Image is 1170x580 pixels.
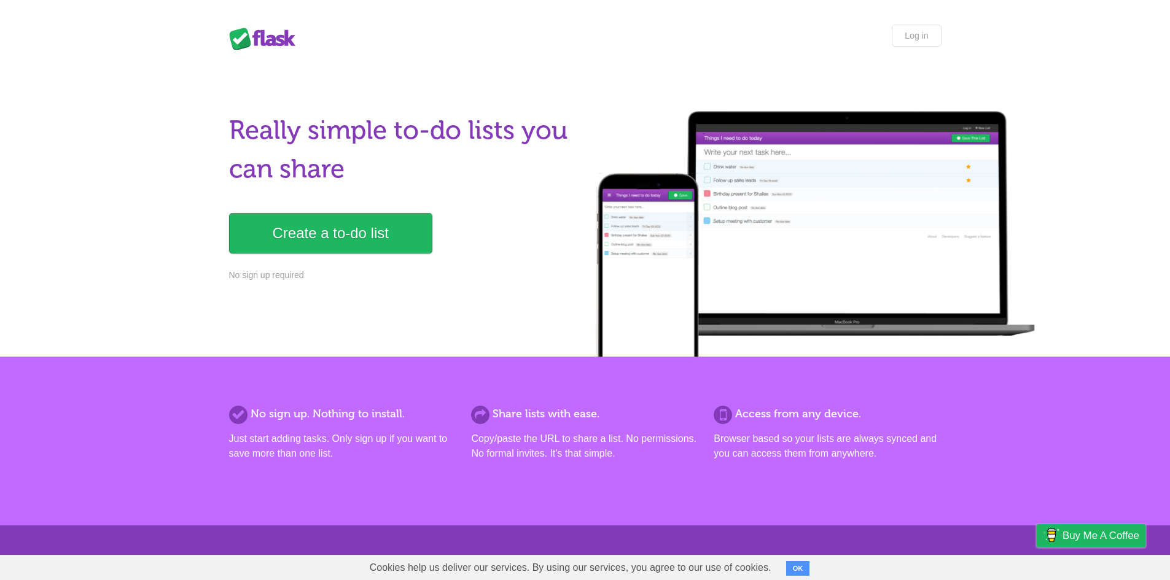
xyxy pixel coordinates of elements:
[357,555,784,580] span: Cookies help us deliver our services. By using our services, you agree to our use of cookies.
[229,431,456,461] p: Just start adding tasks. Only sign up if you want to save more than one list.
[229,269,578,282] p: No sign up required
[229,406,456,422] h2: No sign up. Nothing to install.
[786,561,810,576] button: OK
[892,25,941,47] a: Log in
[714,431,941,461] p: Browser based so your lists are always synced and you can access them from anywhere.
[471,406,698,422] h2: Share lists with ease.
[1043,525,1059,546] img: Buy me a coffee
[471,431,698,461] p: Copy/paste the URL to share a list. No permissions. No formal invites. It's that simple.
[229,111,578,188] h1: Really simple to-do lists you can share
[229,213,432,253] a: Create a to-do list
[1063,525,1139,546] span: Buy me a coffee
[229,28,303,50] div: Flask Lists
[714,406,941,422] h2: Access from any device.
[1037,524,1145,547] a: Buy me a coffee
